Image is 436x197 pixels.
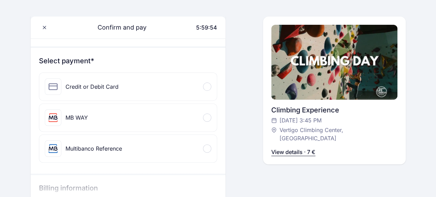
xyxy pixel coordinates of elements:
h3: Select payment* [39,56,217,66]
div: MB WAY [65,113,88,122]
span: Confirm and pay [89,23,146,32]
span: 5:59:54 [196,24,217,31]
span: Vertigo Climbing Center, [GEOGRAPHIC_DATA] [280,126,390,142]
h3: Billing information [39,183,217,196]
div: Multibanco Reference [65,144,122,153]
p: View details · 7 € [271,148,315,156]
div: Climbing Experience [271,105,397,115]
div: Credit or Debit Card [65,83,119,91]
span: [DATE] 3:45 PM [280,116,322,124]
